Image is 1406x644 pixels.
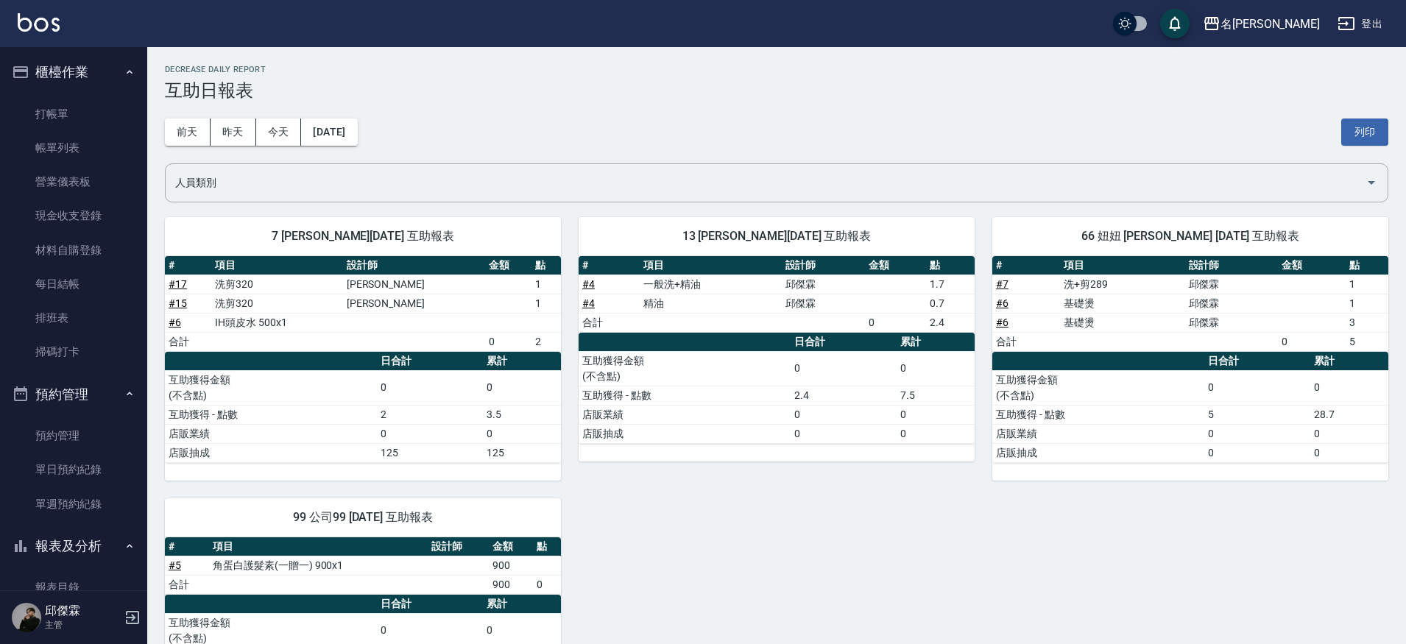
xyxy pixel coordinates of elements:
td: 900 [489,575,533,594]
td: [PERSON_NAME] [343,294,485,313]
a: #6 [169,316,181,328]
td: 1.7 [926,275,975,294]
th: # [579,256,640,275]
table: a dense table [992,256,1388,352]
span: 66 妞妞 [PERSON_NAME] [DATE] 互助報表 [1010,229,1371,244]
a: #7 [996,278,1008,290]
td: 0 [485,332,531,351]
th: 設計師 [428,537,488,556]
td: 2 [531,332,561,351]
td: 0 [1278,332,1346,351]
td: [PERSON_NAME] [343,275,485,294]
th: 設計師 [343,256,485,275]
td: 0.7 [926,294,975,313]
td: 0 [1204,443,1310,462]
button: 報表及分析 [6,527,141,565]
td: 3.5 [483,405,561,424]
a: #4 [582,278,595,290]
td: 角蛋白護髮素(一贈一) 900x1 [209,556,428,575]
td: 3 [1346,313,1388,332]
th: # [165,537,209,556]
td: 1 [1346,294,1388,313]
a: 營業儀表板 [6,165,141,199]
table: a dense table [165,537,561,595]
a: #6 [996,297,1008,309]
td: 邱傑霖 [1185,275,1278,294]
a: 單日預約紀錄 [6,453,141,486]
td: 0 [897,405,975,424]
td: 1 [531,294,561,313]
td: 0 [1310,370,1388,405]
th: 點 [531,256,561,275]
button: Open [1360,171,1383,194]
td: 互助獲得 - 點數 [992,405,1204,424]
td: 互助獲得 - 點數 [165,405,377,424]
td: 互助獲得金額 (不含點) [992,370,1204,405]
td: 合計 [165,575,209,594]
a: 打帳單 [6,97,141,131]
a: 報表目錄 [6,570,141,604]
td: 28.7 [1310,405,1388,424]
td: 125 [377,443,483,462]
td: 0 [791,405,897,424]
td: 0 [483,370,561,405]
td: 0 [1310,424,1388,443]
td: 店販抽成 [579,424,791,443]
p: 主管 [45,618,120,631]
td: 0 [377,370,483,405]
table: a dense table [165,352,561,463]
input: 人員名稱 [172,170,1360,196]
img: Person [12,603,41,632]
th: 累計 [1310,352,1388,371]
td: 0 [897,351,975,386]
td: 0 [533,575,561,594]
h3: 互助日報表 [165,80,1388,101]
th: 點 [926,256,975,275]
th: 金額 [485,256,531,275]
h5: 邱傑霖 [45,604,120,618]
td: IH頭皮水 500x1 [211,313,343,332]
th: 日合計 [1204,352,1310,371]
a: 預約管理 [6,419,141,453]
td: 0 [377,424,483,443]
div: 名[PERSON_NAME] [1220,15,1320,33]
td: 0 [1204,370,1310,405]
button: 昨天 [211,118,256,146]
td: 邱傑霖 [1185,313,1278,332]
td: 5 [1346,332,1388,351]
th: 項目 [1060,256,1184,275]
td: 店販抽成 [165,443,377,462]
td: 0 [1310,443,1388,462]
a: 單週預約紀錄 [6,487,141,521]
td: 洗剪320 [211,275,343,294]
th: 項目 [640,256,781,275]
span: 13 [PERSON_NAME][DATE] 互助報表 [596,229,957,244]
th: 日合計 [791,333,897,352]
td: 7.5 [897,386,975,405]
td: 1 [531,275,561,294]
td: 店販抽成 [992,443,1204,462]
th: # [165,256,211,275]
td: 合計 [992,332,1060,351]
a: #6 [996,316,1008,328]
table: a dense table [579,333,975,444]
a: #17 [169,278,187,290]
button: 前天 [165,118,211,146]
td: 洗+剪289 [1060,275,1184,294]
button: 名[PERSON_NAME] [1197,9,1326,39]
td: 基礎燙 [1060,294,1184,313]
td: 一般洗+精油 [640,275,781,294]
td: 互助獲得金額 (不含點) [165,370,377,405]
td: 5 [1204,405,1310,424]
th: 日合計 [377,352,483,371]
th: 點 [533,537,561,556]
td: 0 [1204,424,1310,443]
td: 合計 [165,332,211,351]
td: 1 [1346,275,1388,294]
td: 900 [489,556,533,575]
td: 2.4 [791,386,897,405]
td: 0 [865,313,926,332]
td: 合計 [579,313,640,332]
span: 7 [PERSON_NAME][DATE] 互助報表 [183,229,543,244]
a: 現金收支登錄 [6,199,141,233]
